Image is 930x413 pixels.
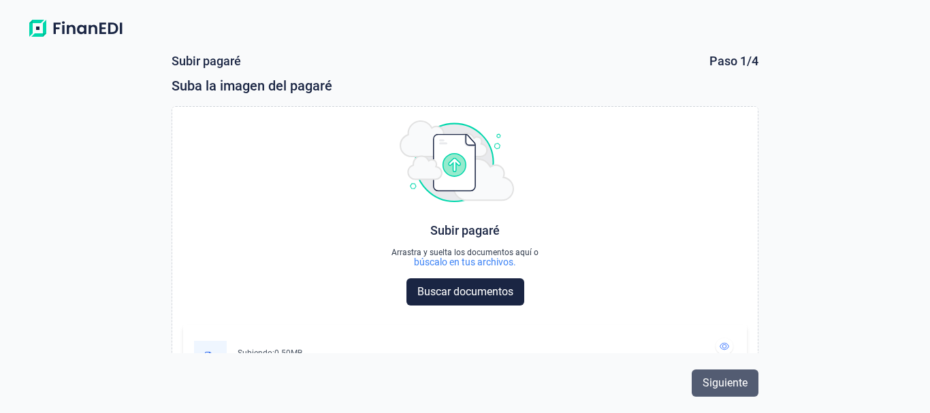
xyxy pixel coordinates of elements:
span: Buscar documentos [417,284,513,300]
img: upload img [400,120,514,202]
button: Siguiente [692,369,758,397]
div: búscalo en tus archivos. [414,257,516,267]
div: Subiendo: 0.50MB [238,348,408,359]
div: Subir pagaré [430,224,500,237]
button: Buscar documentos [406,278,524,305]
div: búscalo en tus archivos. [391,257,539,267]
div: Arrastra y suelta los documentos aquí o [391,248,539,257]
img: Logo de aplicación [22,16,129,41]
div: Suba la imagen del pagaré [172,76,759,95]
span: Siguiente [703,375,748,391]
div: Paso 1/4 [709,54,758,68]
div: Subir pagaré [172,54,241,68]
